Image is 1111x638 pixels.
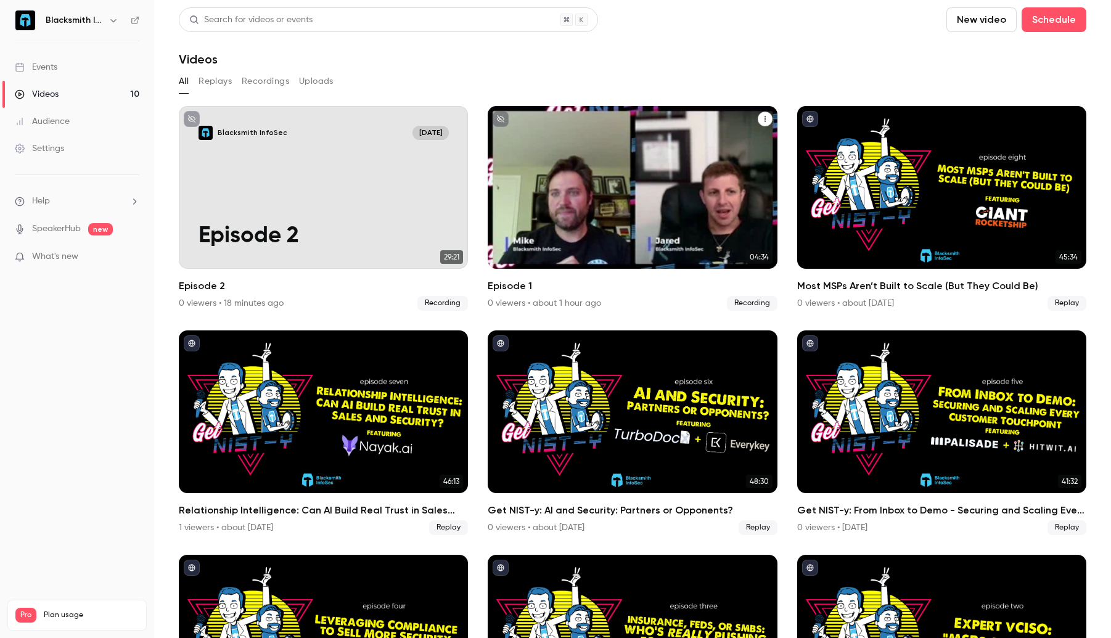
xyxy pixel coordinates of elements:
[739,520,777,535] span: Replay
[488,106,777,311] li: Episode 1
[1022,7,1086,32] button: Schedule
[1047,520,1086,535] span: Replay
[1047,296,1086,311] span: Replay
[179,279,468,293] h2: Episode 2
[189,14,313,27] div: Search for videos or events
[797,503,1086,518] h2: Get NIST-y: From Inbox to Demo - Securing and Scaling Every Customer Touchpoint
[15,61,57,73] div: Events
[802,335,818,351] button: published
[179,330,468,535] li: Relationship Intelligence: Can AI Build Real Trust in Sales and Security?
[179,7,1086,631] section: Videos
[88,223,113,235] span: new
[797,297,894,309] div: 0 viewers • about [DATE]
[15,195,139,208] li: help-dropdown-opener
[32,223,81,235] a: SpeakerHub
[44,610,139,620] span: Plan usage
[746,475,773,488] span: 48:30
[179,521,273,534] div: 1 viewers • about [DATE]
[1056,250,1081,264] span: 45:34
[797,330,1086,535] li: Get NIST-y: From Inbox to Demo - Securing and Scaling Every Customer Touchpoint
[488,106,777,311] a: 04:34Episode 10 viewers • about 1 hour agoRecording
[184,335,200,351] button: published
[179,297,284,309] div: 0 viewers • 18 minutes ago
[488,297,601,309] div: 0 viewers • about 1 hour ago
[179,52,218,67] h1: Videos
[199,223,449,250] p: Episode 2
[946,7,1017,32] button: New video
[32,195,50,208] span: Help
[46,14,104,27] h6: Blacksmith InfoSec
[242,72,289,91] button: Recordings
[32,250,78,263] span: What's new
[802,111,818,127] button: published
[493,560,509,576] button: published
[488,330,777,535] a: 48:30Get NIST-y: AI and Security: Partners or Opponents?0 viewers • about [DATE]Replay
[15,608,36,623] span: Pro
[488,503,777,518] h2: Get NIST-y: AI and Security: Partners or Opponents?
[797,106,1086,311] a: 45:34Most MSPs Aren’t Built to Scale (But They Could Be)0 viewers • about [DATE]Replay
[218,128,287,137] p: Blacksmith InfoSec
[746,250,773,264] span: 04:34
[797,521,867,534] div: 0 viewers • [DATE]
[15,115,70,128] div: Audience
[199,72,232,91] button: Replays
[429,520,468,535] span: Replay
[493,335,509,351] button: published
[199,126,213,140] img: Episode 2
[184,560,200,576] button: published
[15,88,59,100] div: Videos
[797,279,1086,293] h2: Most MSPs Aren’t Built to Scale (But They Could Be)
[417,296,468,311] span: Recording
[797,330,1086,535] a: 41:32Get NIST-y: From Inbox to Demo - Securing and Scaling Every Customer Touchpoint0 viewers • [...
[493,111,509,127] button: unpublished
[488,521,584,534] div: 0 viewers • about [DATE]
[179,106,468,311] li: Episode 2
[727,296,777,311] span: Recording
[797,106,1086,311] li: Most MSPs Aren’t Built to Scale (But They Could Be)
[179,330,468,535] a: 46:13Relationship Intelligence: Can AI Build Real Trust in Sales and Security?1 viewers • about [...
[15,10,35,30] img: Blacksmith InfoSec
[488,330,777,535] li: Get NIST-y: AI and Security: Partners or Opponents?
[412,126,448,140] span: [DATE]
[179,106,468,311] a: Episode 2Blacksmith InfoSec[DATE]Episode 229:21Episode 20 viewers • 18 minutes agoRecording
[440,475,463,488] span: 46:13
[802,560,818,576] button: published
[1058,475,1081,488] span: 41:32
[15,142,64,155] div: Settings
[488,279,777,293] h2: Episode 1
[179,72,189,91] button: All
[184,111,200,127] button: unpublished
[440,250,463,264] span: 29:21
[299,72,334,91] button: Uploads
[179,503,468,518] h2: Relationship Intelligence: Can AI Build Real Trust in Sales and Security?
